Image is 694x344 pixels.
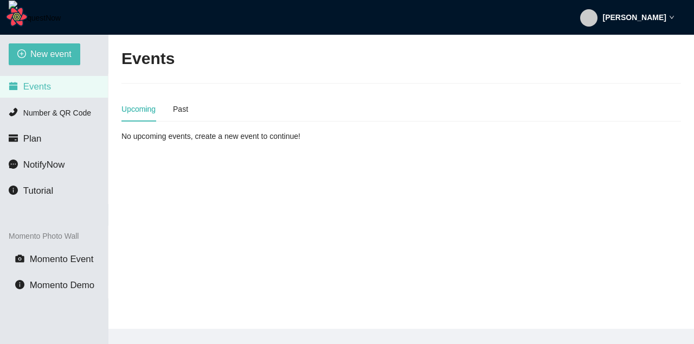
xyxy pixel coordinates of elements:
img: RequestNow [9,1,61,35]
span: NotifyNow [23,160,65,170]
span: Number & QR Code [23,109,91,117]
span: Tutorial [23,186,53,196]
span: phone [9,107,18,117]
span: Momento Demo [30,280,94,290]
span: down [669,15,674,20]
span: Momento Event [30,254,94,264]
span: message [9,160,18,169]
button: Open React Query Devtools [6,6,28,28]
h2: Events [121,48,175,70]
span: Plan [23,133,42,144]
span: plus-circle [17,49,26,60]
span: Events [23,81,51,92]
strong: [PERSON_NAME] [603,13,666,22]
span: camera [15,254,24,263]
div: Past [173,103,188,115]
div: Upcoming [121,103,156,115]
button: plus-circleNew event [9,43,80,65]
span: credit-card [9,133,18,143]
span: New event [30,47,72,61]
span: info-circle [15,280,24,289]
span: info-circle [9,186,18,195]
span: calendar [9,81,18,91]
div: No upcoming events, create a new event to continue! [121,130,302,142]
